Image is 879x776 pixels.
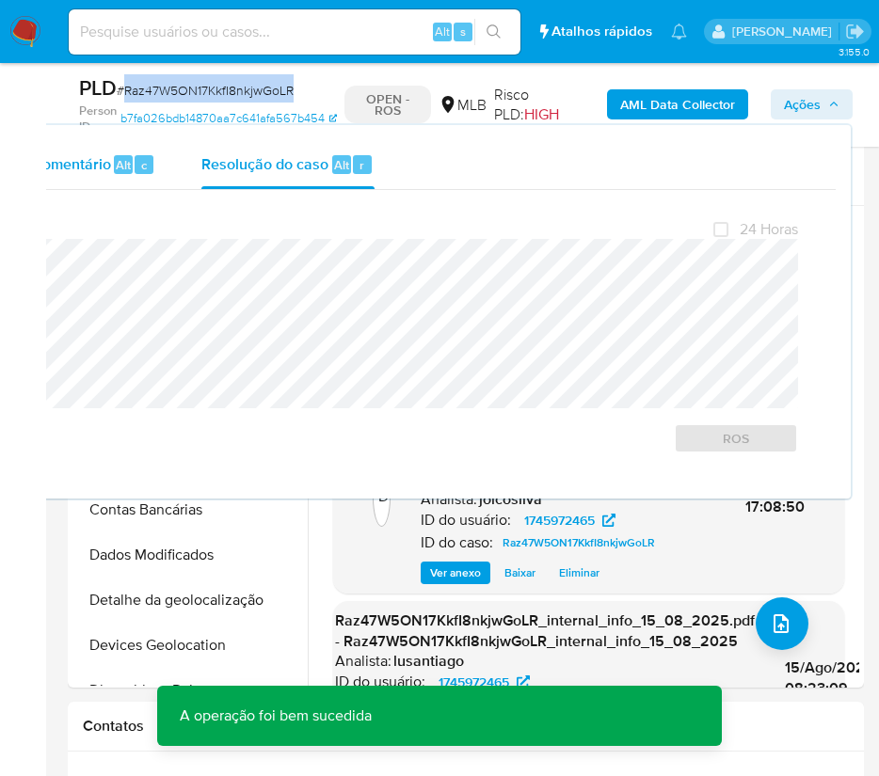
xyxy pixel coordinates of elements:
[713,222,728,237] input: 24 Horas
[421,562,490,584] button: Ver anexo
[671,24,687,40] a: Notificações
[335,610,755,652] span: Raz47W5ON17KkfI8nkjwGoLR_internal_info_15_08_2025.pdf - Raz47W5ON17KkfI8nkjwGoLR_internal_info_15...
[620,89,735,119] b: AML Data Collector
[756,597,808,650] button: upload-file
[495,562,545,584] button: Baixar
[845,22,865,41] a: Sair
[524,509,595,531] span: 1745972465
[335,673,425,691] p: ID do usuário:
[72,668,308,713] button: Dispositivos Point
[551,22,652,41] span: Atalhos rápidos
[72,532,308,578] button: Dados Modificados
[360,156,364,174] span: r
[72,487,308,532] button: Contas Bancárias
[513,509,627,531] a: 1745972465
[559,563,599,582] span: Eliminar
[785,657,874,699] span: 15/Ago/2025 08:23:09
[439,95,487,116] div: MLB
[72,623,308,668] button: Devices Geolocation
[69,20,520,44] input: Pesquise usuários ou casos...
[524,103,559,125] span: HIGH
[117,81,294,100] span: # Raz47W5ON17KkfI8nkjwGoLR
[504,563,535,582] span: Baixar
[550,562,609,584] button: Eliminar
[474,19,513,45] button: search-icon
[79,72,117,103] b: PLD
[72,578,308,623] button: Detalhe da geolocalização
[771,89,853,119] button: Ações
[116,156,131,174] span: Alt
[83,717,849,736] h1: Contatos
[421,511,511,530] p: ID do usuário:
[79,103,117,135] b: Person ID
[344,86,431,123] p: OPEN - ROS
[366,486,397,507] p: .PDF
[732,23,839,40] p: joice.osilva@mercadopago.com.br
[495,531,663,554] a: Raz47W5ON17KkfI8nkjwGoLR
[460,23,466,40] span: s
[201,153,328,175] span: Resolução do caso
[607,89,748,119] button: AML Data Collector
[421,533,493,552] p: ID do caso:
[494,85,595,125] span: Risco PLD:
[430,563,481,582] span: Ver anexo
[427,671,541,693] a: 1745972465
[335,652,392,671] p: Analista:
[157,686,394,746] p: A operação foi bem sucedida
[120,103,337,135] a: b7fa026bdb14870aa7c641afa567b454
[740,220,798,239] span: 24 Horas
[393,652,464,671] h6: lusantiago
[435,23,450,40] span: Alt
[141,156,147,174] span: c
[503,531,655,554] span: Raz47W5ON17KkfI8nkjwGoLR
[839,44,870,59] span: 3.155.0
[784,89,821,119] span: Ações
[334,156,349,174] span: Alt
[439,671,509,693] span: 1745972465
